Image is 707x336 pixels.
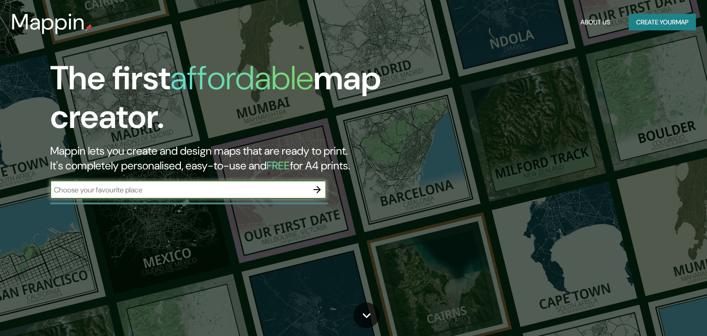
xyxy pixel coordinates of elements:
[50,59,404,144] h1: The first map creator.
[629,14,696,31] button: Create yourmap
[170,57,313,99] h1: affordable
[625,300,697,326] iframe: Help widget launcher
[11,9,85,35] h3: Mappin
[85,24,93,31] img: mappin-pin
[267,158,290,173] h5: FREE
[50,185,308,195] input: Choose your favourite place
[50,144,404,173] h2: Mappin lets you create and design maps that are ready to print. It's completely personalised, eas...
[577,14,614,31] button: About Us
